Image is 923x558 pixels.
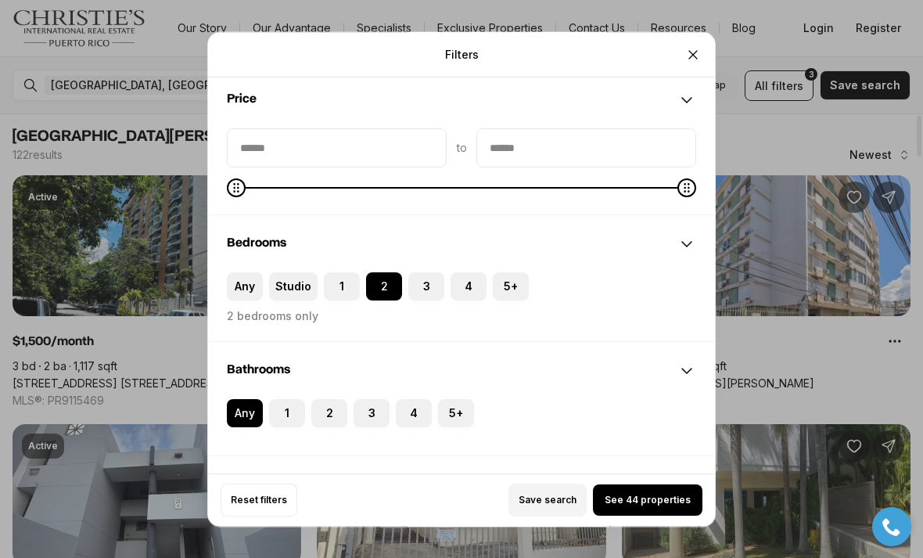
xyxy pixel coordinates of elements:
[477,129,695,167] input: priceMax
[269,399,305,427] label: 1
[493,272,529,301] label: 5+
[451,272,487,301] label: 4
[228,129,446,167] input: priceMin
[208,272,715,341] div: Bedrooms
[677,178,696,197] span: Maximum
[408,272,444,301] label: 3
[519,494,576,506] span: Save search
[227,178,246,197] span: Minimum
[269,272,318,301] label: Studio
[227,310,318,322] label: 2 bedrooms only
[231,494,287,506] span: Reset filters
[605,494,691,506] span: See 44 properties
[227,363,290,376] span: Bathrooms
[354,399,390,427] label: 3
[227,399,263,427] label: Any
[221,484,297,517] button: Reset filters
[227,272,263,301] label: Any
[324,272,360,301] label: 1
[438,399,474,427] label: 5+
[311,399,347,427] label: 2
[208,343,715,399] div: Bathrooms
[208,399,715,455] div: Bathrooms
[508,484,587,517] button: Save search
[227,236,286,249] span: Bedrooms
[456,142,467,154] span: to
[593,484,702,516] button: See 44 properties
[208,457,715,513] div: Property types
[396,399,432,427] label: 4
[366,272,402,301] label: 2
[208,128,715,214] div: Price
[677,38,709,70] button: Close
[445,48,479,60] p: Filters
[227,92,257,105] span: Price
[208,216,715,272] div: Bedrooms
[208,72,715,128] div: Price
